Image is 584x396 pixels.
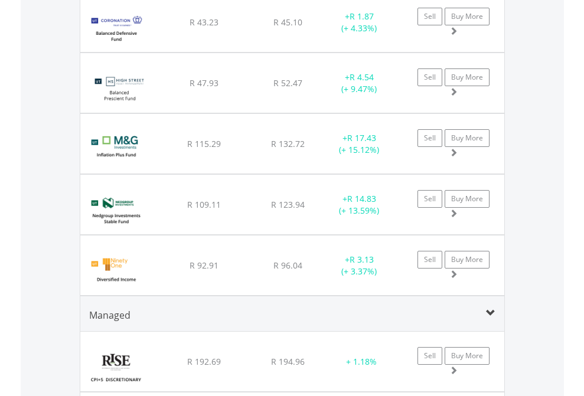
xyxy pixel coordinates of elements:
[331,356,391,368] div: + 1.18%
[271,356,305,367] span: R 194.96
[417,251,442,269] a: Sell
[445,68,490,86] a: Buy More
[350,254,374,265] span: R 3.13
[347,132,376,143] span: R 17.43
[445,129,490,147] a: Buy More
[86,250,146,292] img: UT.ZA.IDICH.png
[350,71,374,83] span: R 4.54
[187,356,221,367] span: R 192.69
[86,346,146,388] img: RISE%20CPI%205%20Discretionary.png
[86,7,146,49] img: UT.ZA.CBDB4.png
[445,190,490,208] a: Buy More
[417,347,442,365] a: Sell
[322,71,396,95] div: + (+ 9.47%)
[187,138,221,149] span: R 115.29
[273,77,302,89] span: R 52.47
[417,8,442,25] a: Sell
[322,193,396,217] div: + (+ 13.59%)
[190,77,218,89] span: R 47.93
[350,11,374,22] span: R 1.87
[271,138,305,149] span: R 132.72
[445,347,490,365] a: Buy More
[190,260,218,271] span: R 92.91
[86,189,146,231] img: UT.ZA.NISA.png
[322,254,396,277] div: + (+ 3.37%)
[417,68,442,86] a: Sell
[322,132,396,156] div: + (+ 15.12%)
[273,260,302,271] span: R 96.04
[190,17,218,28] span: R 43.23
[445,251,490,269] a: Buy More
[417,129,442,147] a: Sell
[347,193,376,204] span: R 14.83
[271,199,305,210] span: R 123.94
[187,199,221,210] span: R 109.11
[322,11,396,34] div: + (+ 4.33%)
[417,190,442,208] a: Sell
[86,129,146,171] img: UT.ZA.PRCB.png
[273,17,302,28] span: R 45.10
[445,8,490,25] a: Buy More
[89,309,130,322] span: Managed
[86,68,154,110] img: UT.ZA.HISHA1.png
